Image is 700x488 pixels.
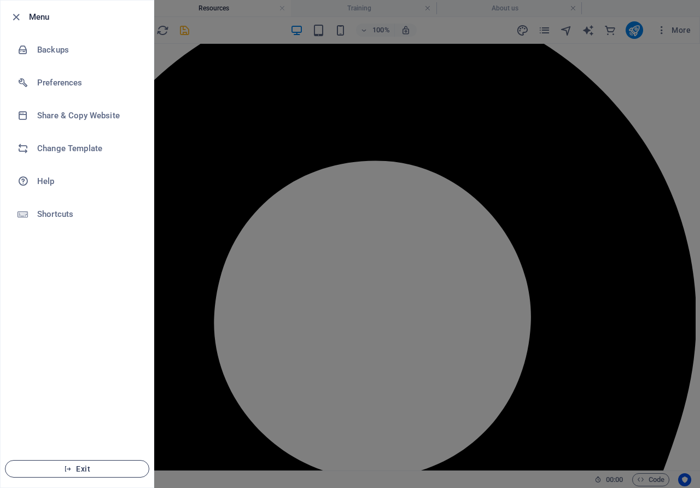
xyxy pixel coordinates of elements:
a: Help [1,165,154,198]
h6: Help [37,175,138,188]
h6: Shortcuts [37,208,138,221]
h6: Share & Copy Website [37,109,138,122]
h6: Backups [37,43,138,56]
span: Exit [14,464,140,473]
h6: Preferences [37,76,138,89]
h6: Menu [29,10,145,24]
h6: Change Template [37,142,138,155]
button: Exit [5,460,149,478]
